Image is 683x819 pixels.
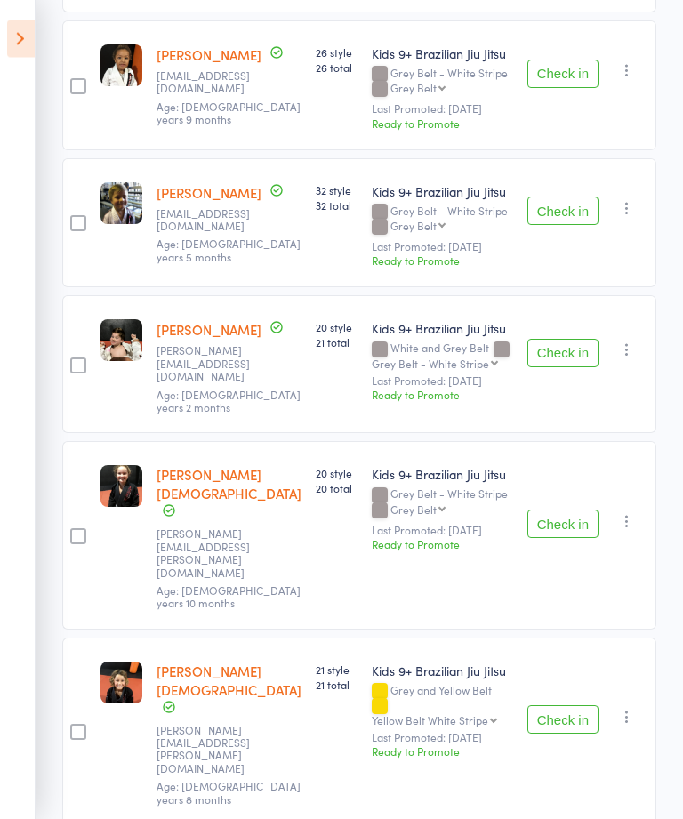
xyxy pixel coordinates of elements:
[527,197,599,226] button: Check in
[157,662,301,700] a: [PERSON_NAME][DEMOGRAPHIC_DATA]
[157,528,272,580] small: alisha.christian@outlook.com
[372,375,512,388] small: Last Promoted: [DATE]
[100,466,142,508] img: image1747292415.png
[316,678,358,693] span: 21 total
[527,60,599,89] button: Check in
[157,779,301,807] span: Age: [DEMOGRAPHIC_DATA] years 8 months
[157,100,301,127] span: Age: [DEMOGRAPHIC_DATA] years 9 months
[100,183,142,225] img: image1559545463.png
[157,70,272,96] small: drcsmoraa@gmail.com
[100,320,142,362] img: image1694154256.png
[372,358,489,370] div: Grey Belt - White Stripe
[390,221,437,232] div: Grey Belt
[372,488,512,518] div: Grey Belt - White Stripe
[316,60,358,76] span: 26 total
[157,345,272,383] small: Michelle@essenceofliving.com.au
[100,45,142,87] img: image1652074223.png
[157,388,301,415] span: Age: [DEMOGRAPHIC_DATA] years 2 months
[372,320,512,338] div: Kids 9+ Brazilian Jiu Jitsu
[372,525,512,537] small: Last Promoted: [DATE]
[372,388,512,403] div: Ready to Promote
[390,83,437,94] div: Grey Belt
[527,340,599,368] button: Check in
[157,184,261,203] a: [PERSON_NAME]
[157,321,261,340] a: [PERSON_NAME]
[527,510,599,539] button: Check in
[372,241,512,253] small: Last Promoted: [DATE]
[372,744,512,759] div: Ready to Promote
[157,237,301,264] span: Age: [DEMOGRAPHIC_DATA] years 5 months
[316,45,358,60] span: 26 style
[316,183,358,198] span: 32 style
[372,45,512,63] div: Kids 9+ Brazilian Jiu Jitsu
[157,725,272,776] small: alisha.christian@outlook.com
[316,481,358,496] span: 20 total
[316,335,358,350] span: 21 total
[372,685,512,727] div: Grey and Yellow Belt
[372,732,512,744] small: Last Promoted: [DATE]
[157,583,301,611] span: Age: [DEMOGRAPHIC_DATA] years 10 months
[316,320,358,335] span: 20 style
[372,205,512,236] div: Grey Belt - White Stripe
[372,662,512,680] div: Kids 9+ Brazilian Jiu Jitsu
[372,103,512,116] small: Last Promoted: [DATE]
[157,46,261,65] a: [PERSON_NAME]
[372,342,512,369] div: White and Grey Belt
[372,116,512,132] div: Ready to Promote
[372,183,512,201] div: Kids 9+ Brazilian Jiu Jitsu
[372,466,512,484] div: Kids 9+ Brazilian Jiu Jitsu
[372,68,512,98] div: Grey Belt - White Stripe
[527,706,599,735] button: Check in
[157,208,272,234] small: rosebarsallo@gmail.com
[372,537,512,552] div: Ready to Promote
[390,504,437,516] div: Grey Belt
[372,253,512,269] div: Ready to Promote
[316,466,358,481] span: 20 style
[372,715,488,727] div: Yellow Belt White Stripe
[157,466,301,503] a: [PERSON_NAME][DEMOGRAPHIC_DATA]
[100,662,142,704] img: image1702277475.png
[316,198,358,213] span: 32 total
[316,662,358,678] span: 21 style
